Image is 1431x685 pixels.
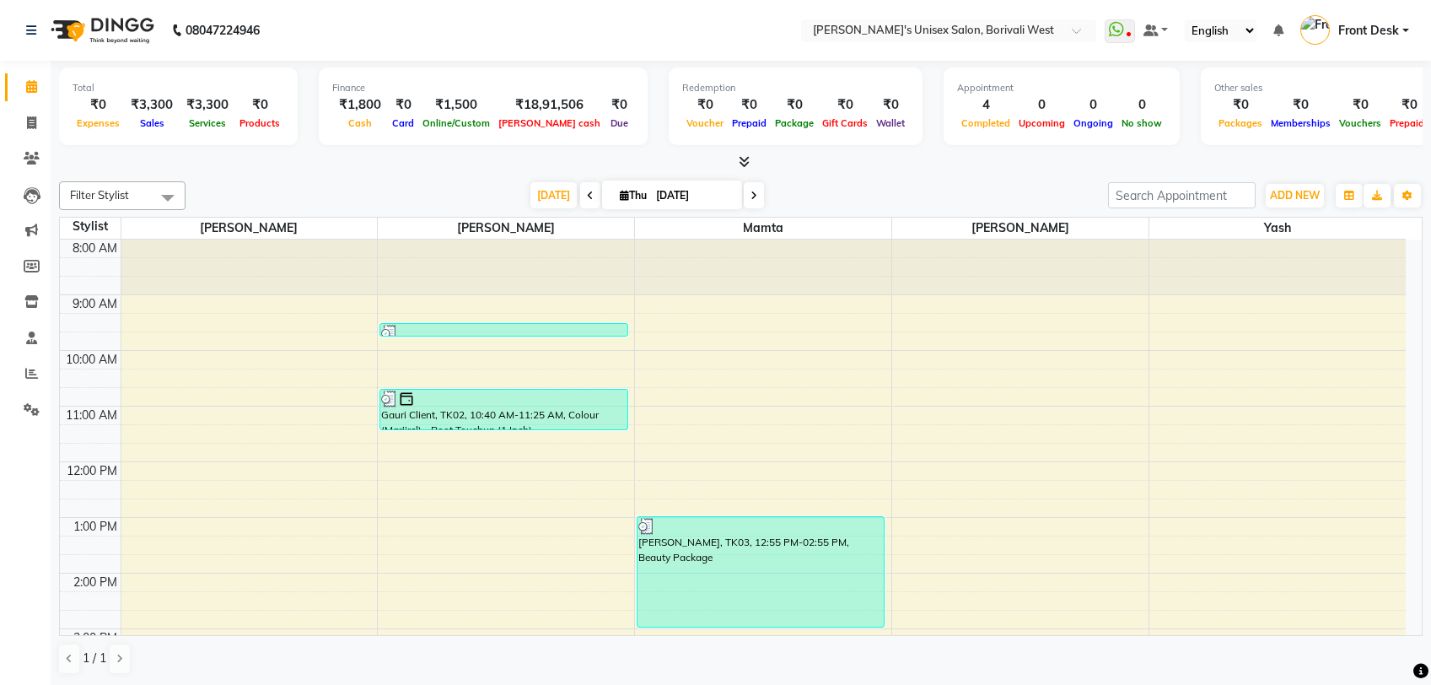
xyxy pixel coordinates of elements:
[418,95,494,115] div: ₹1,500
[235,95,284,115] div: ₹0
[682,95,728,115] div: ₹0
[70,574,121,591] div: 2:00 PM
[818,117,872,129] span: Gift Cards
[651,183,735,208] input: 2025-09-04
[70,629,121,647] div: 3:00 PM
[605,95,634,115] div: ₹0
[73,95,124,115] div: ₹0
[728,117,771,129] span: Prepaid
[1266,184,1324,208] button: ADD NEW
[1267,117,1335,129] span: Memberships
[1338,22,1399,40] span: Front Desk
[1149,218,1406,239] span: Yash
[1335,117,1385,129] span: Vouchers
[606,117,632,129] span: Due
[818,95,872,115] div: ₹0
[332,81,634,95] div: Finance
[1270,189,1320,202] span: ADD NEW
[62,351,121,369] div: 10:00 AM
[186,7,260,54] b: 08047224946
[1214,95,1267,115] div: ₹0
[73,117,124,129] span: Expenses
[1069,117,1117,129] span: Ongoing
[530,182,577,208] span: [DATE]
[70,188,129,202] span: Filter Stylist
[380,390,627,429] div: Gauri Client, TK02, 10:40 AM-11:25 AM, Colour (Marjirel) - Root Touchup (1 Inch)
[60,218,121,235] div: Stylist
[1117,117,1166,129] span: No show
[682,117,728,129] span: Voucher
[682,81,909,95] div: Redemption
[185,117,230,129] span: Services
[892,218,1149,239] span: [PERSON_NAME]
[771,95,818,115] div: ₹0
[1335,95,1385,115] div: ₹0
[1069,95,1117,115] div: 0
[73,81,284,95] div: Total
[378,218,634,239] span: [PERSON_NAME]
[1300,15,1330,45] img: Front Desk
[1214,117,1267,129] span: Packages
[957,81,1166,95] div: Appointment
[616,189,651,202] span: Thu
[1108,182,1256,208] input: Search Appointment
[63,462,121,480] div: 12:00 PM
[124,95,180,115] div: ₹3,300
[494,95,605,115] div: ₹18,91,506
[380,324,627,336] div: [PERSON_NAME], TK01, 09:30 AM-09:45 AM, Bride - (Makeup + Styling + Saree Drape)
[70,518,121,536] div: 1:00 PM
[136,117,169,129] span: Sales
[635,218,891,239] span: Mamta
[728,95,771,115] div: ₹0
[388,117,418,129] span: Card
[69,295,121,313] div: 9:00 AM
[957,95,1014,115] div: 4
[872,117,909,129] span: Wallet
[872,95,909,115] div: ₹0
[957,117,1014,129] span: Completed
[1267,95,1335,115] div: ₹0
[1014,95,1069,115] div: 0
[344,117,376,129] span: Cash
[637,517,884,627] div: [PERSON_NAME], TK03, 12:55 PM-02:55 PM, Beauty Package
[180,95,235,115] div: ₹3,300
[235,117,284,129] span: Products
[418,117,494,129] span: Online/Custom
[43,7,159,54] img: logo
[494,117,605,129] span: [PERSON_NAME] cash
[1014,117,1069,129] span: Upcoming
[69,240,121,257] div: 8:00 AM
[83,650,106,667] span: 1 / 1
[121,218,378,239] span: [PERSON_NAME]
[1117,95,1166,115] div: 0
[62,407,121,424] div: 11:00 AM
[388,95,418,115] div: ₹0
[332,95,388,115] div: ₹1,800
[771,117,818,129] span: Package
